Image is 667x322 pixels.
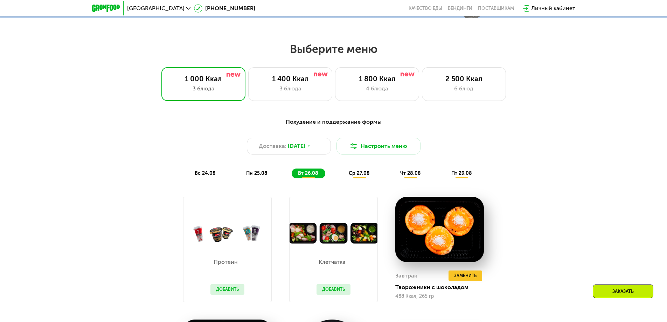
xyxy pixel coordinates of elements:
[317,259,347,265] p: Клетчатка
[210,259,241,265] p: Протеин
[127,6,185,11] span: [GEOGRAPHIC_DATA]
[169,75,238,83] div: 1 000 Ккал
[454,272,477,279] span: Заменить
[593,285,653,298] div: Заказать
[449,270,482,281] button: Заменить
[169,84,238,93] div: 3 блюда
[22,42,645,56] h2: Выберите меню
[349,170,370,176] span: ср 27.08
[395,270,417,281] div: Завтрак
[342,75,412,83] div: 1 800 Ккал
[451,170,472,176] span: пт 29.08
[429,84,499,93] div: 6 блюд
[194,4,255,13] a: [PHONE_NUMBER]
[336,138,421,155] button: Настроить меню
[259,142,286,150] span: Доставка:
[429,75,499,83] div: 2 500 Ккал
[298,170,318,176] span: вт 26.08
[288,142,305,150] span: [DATE]
[342,84,412,93] div: 4 блюда
[400,170,421,176] span: чт 28.08
[448,6,472,11] a: Вендинги
[317,284,350,295] button: Добавить
[210,284,244,295] button: Добавить
[195,170,216,176] span: вс 24.08
[531,4,575,13] div: Личный кабинет
[409,6,442,11] a: Качество еды
[126,118,541,126] div: Похудение и поддержание формы
[395,284,489,291] div: Творожники с шоколадом
[478,6,514,11] div: поставщикам
[395,294,484,299] div: 488 Ккал, 265 гр
[256,75,325,83] div: 1 400 Ккал
[246,170,268,176] span: пн 25.08
[256,84,325,93] div: 3 блюда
